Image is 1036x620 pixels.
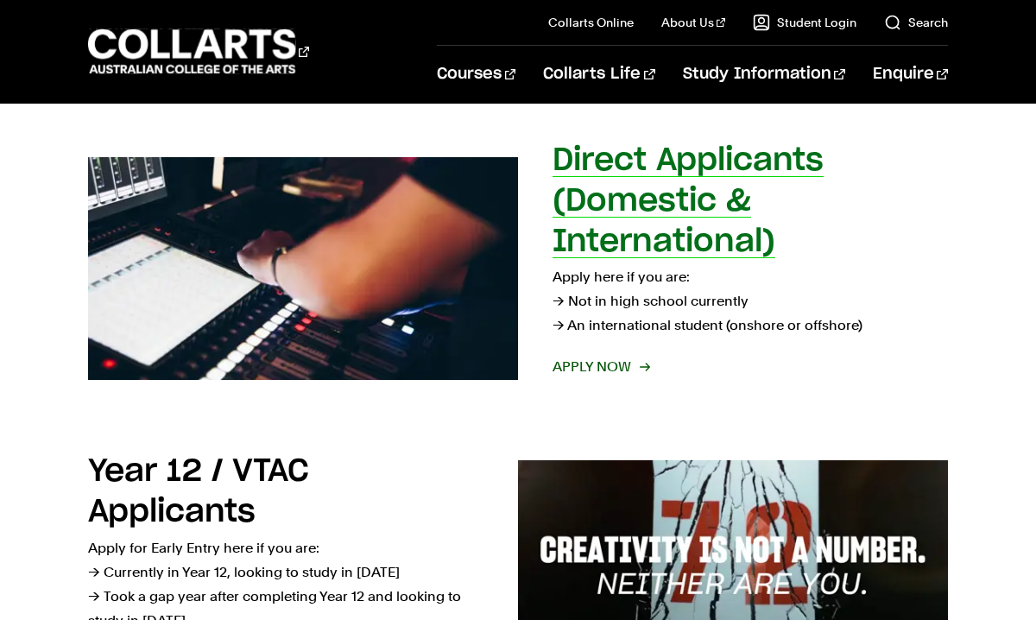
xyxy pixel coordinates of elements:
[548,14,634,31] a: Collarts Online
[88,27,309,76] div: Go to homepage
[661,14,725,31] a: About Us
[553,145,824,257] h2: Direct Applicants (Domestic & International)
[88,141,948,396] a: Direct Applicants (Domestic & International) Apply here if you are:→ Not in high school currently...
[88,456,309,528] h2: Year 12 / VTAC Applicants
[753,14,856,31] a: Student Login
[543,46,654,103] a: Collarts Life
[553,355,648,379] span: Apply now
[437,46,515,103] a: Courses
[873,46,948,103] a: Enquire
[553,265,948,338] p: Apply here if you are: → Not in high school currently → An international student (onshore or offs...
[884,14,948,31] a: Search
[683,46,845,103] a: Study Information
